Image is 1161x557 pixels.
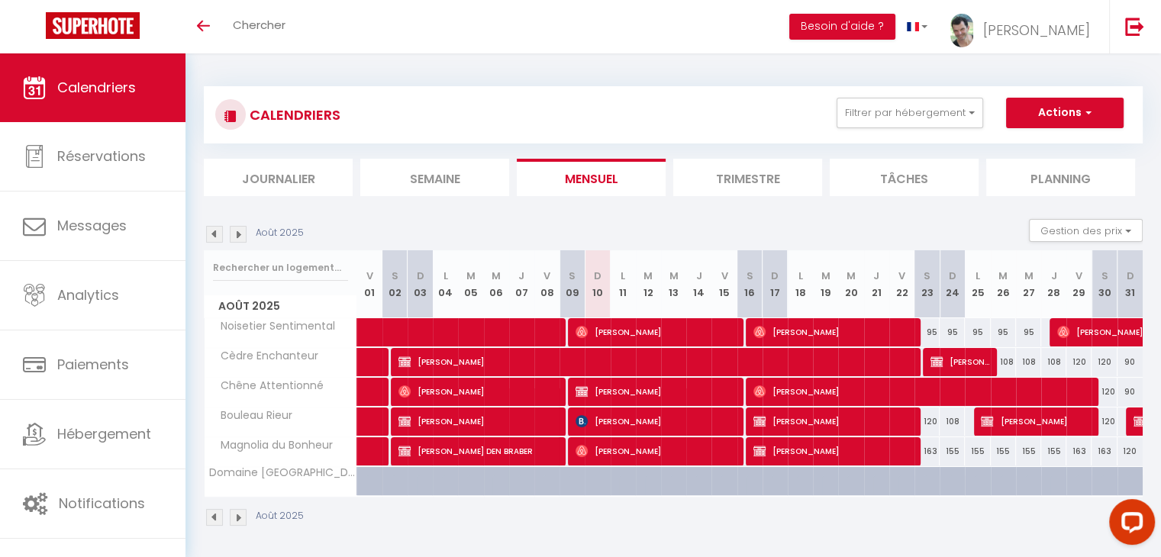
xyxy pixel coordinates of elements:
[1016,318,1041,346] div: 95
[576,377,735,406] span: [PERSON_NAME]
[233,17,285,33] span: Chercher
[673,159,822,196] li: Trimestre
[986,159,1135,196] li: Planning
[1125,17,1144,36] img: logout
[484,250,509,318] th: 06
[1097,493,1161,557] iframe: LiveChat chat widget
[940,407,965,436] div: 108
[204,159,353,196] li: Journalier
[889,250,914,318] th: 22
[621,269,625,283] abbr: L
[930,347,989,376] span: [PERSON_NAME]
[873,269,879,283] abbr: J
[949,269,956,283] abbr: D
[576,317,735,346] span: [PERSON_NAME]
[256,226,304,240] p: Août 2025
[207,318,339,335] span: Noisetier Sentimental
[950,14,973,47] img: ...
[965,318,990,346] div: 95
[737,250,763,318] th: 16
[940,250,965,318] th: 24
[1092,407,1117,436] div: 120
[1066,437,1092,465] div: 163
[991,348,1016,376] div: 108
[991,437,1016,465] div: 155
[1092,437,1117,465] div: 163
[207,348,322,365] span: Cèdre Enchanteur
[1076,269,1082,283] abbr: V
[661,250,686,318] th: 13
[798,269,803,283] abbr: L
[560,250,585,318] th: 09
[382,250,408,318] th: 02
[686,250,711,318] th: 14
[991,318,1016,346] div: 95
[594,269,601,283] abbr: D
[207,378,327,394] span: Chêne Attentionné
[1127,269,1134,283] abbr: D
[207,437,337,454] span: Magnolia du Bonheur
[205,295,356,317] span: Août 2025
[914,318,940,346] div: 95
[398,377,558,406] span: [PERSON_NAME]
[721,269,727,283] abbr: V
[57,216,127,235] span: Messages
[753,317,913,346] span: [PERSON_NAME]
[1016,348,1041,376] div: 108
[398,407,558,436] span: [PERSON_NAME]
[46,12,140,39] img: Super Booking
[585,250,610,318] th: 10
[366,269,373,283] abbr: V
[813,250,838,318] th: 19
[1117,437,1143,465] div: 120
[57,355,129,374] span: Paiements
[1101,269,1108,283] abbr: S
[1016,437,1041,465] div: 155
[753,377,1089,406] span: [PERSON_NAME]
[59,494,145,513] span: Notifications
[518,269,524,283] abbr: J
[398,436,558,465] span: [PERSON_NAME] DEN BRABER
[417,269,424,283] abbr: D
[1016,250,1041,318] th: 27
[408,250,433,318] th: 03
[569,269,576,283] abbr: S
[492,269,501,283] abbr: M
[924,269,930,283] abbr: S
[57,146,146,166] span: Réservations
[509,250,534,318] th: 07
[1024,269,1033,283] abbr: M
[636,250,661,318] th: 12
[998,269,1008,283] abbr: M
[983,21,1090,40] span: [PERSON_NAME]
[57,285,119,304] span: Analytics
[696,269,702,283] abbr: J
[1092,378,1117,406] div: 120
[965,250,990,318] th: 25
[1117,378,1143,406] div: 90
[940,318,965,346] div: 95
[392,269,398,283] abbr: S
[837,98,983,128] button: Filtrer par hébergement
[433,250,458,318] th: 04
[711,250,737,318] th: 15
[669,269,679,283] abbr: M
[976,269,980,283] abbr: L
[981,407,1090,436] span: [PERSON_NAME]
[1117,348,1143,376] div: 90
[1041,250,1066,318] th: 28
[517,159,666,196] li: Mensuel
[534,250,560,318] th: 08
[1066,250,1092,318] th: 29
[898,269,905,283] abbr: V
[256,509,304,523] p: Août 2025
[1092,250,1117,318] th: 30
[1041,437,1066,465] div: 155
[360,159,509,196] li: Semaine
[1051,269,1057,283] abbr: J
[1092,348,1117,376] div: 120
[789,14,895,40] button: Besoin d'aide ?
[753,407,913,436] span: [PERSON_NAME]
[914,407,940,436] div: 120
[576,436,735,465] span: [PERSON_NAME]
